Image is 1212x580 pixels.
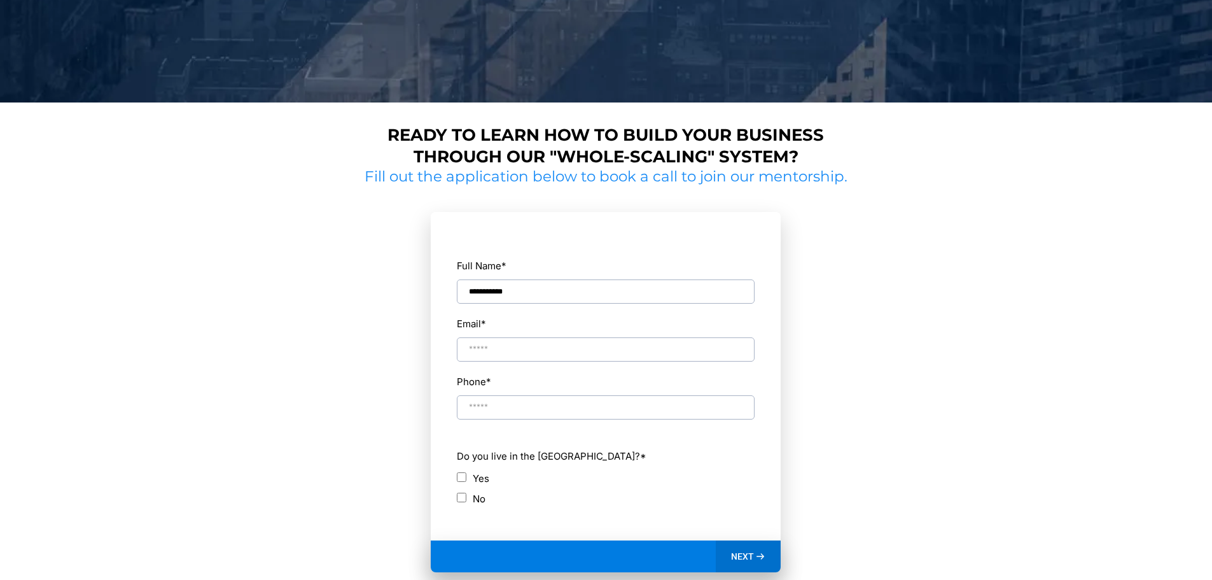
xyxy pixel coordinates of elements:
[731,551,754,562] span: NEXT
[360,167,853,187] h2: Fill out the application below to book a call to join our mentorship.
[457,257,506,274] label: Full Name
[473,490,485,507] label: No
[457,448,755,465] label: Do you live in the [GEOGRAPHIC_DATA]?
[473,470,489,487] label: Yes
[457,315,486,332] label: Email
[457,373,491,390] label: Phone
[387,125,824,167] strong: Ready to learn how to build your business through our "whole-scaling" system?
